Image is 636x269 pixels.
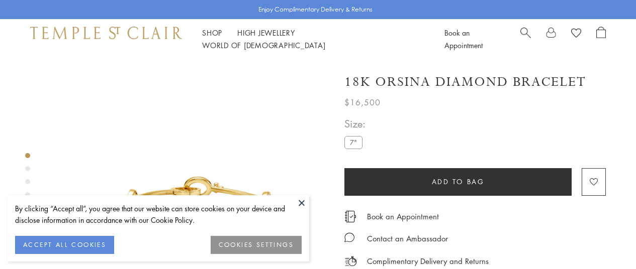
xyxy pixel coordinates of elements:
a: ShopShop [202,28,222,38]
a: World of [DEMOGRAPHIC_DATA]World of [DEMOGRAPHIC_DATA] [202,40,325,50]
p: Enjoy Complimentary Delivery & Returns [258,5,373,15]
span: Add to bag [432,176,485,187]
button: COOKIES SETTINGS [211,236,302,254]
button: ACCEPT ALL COOKIES [15,236,114,254]
span: $16,500 [344,96,381,109]
div: Product gallery navigation [25,151,30,231]
h1: 18K Orsina Diamond Bracelet [344,73,586,91]
label: 7" [344,136,362,149]
div: By clicking “Accept all”, you agree that our website can store cookies on your device and disclos... [15,203,302,226]
img: icon_appointment.svg [344,211,356,222]
img: MessageIcon-01_2.svg [344,232,354,242]
a: View Wishlist [571,27,581,42]
a: Open Shopping Bag [596,27,606,52]
iframe: Gorgias live chat messenger [586,222,626,259]
div: Contact an Ambassador [367,232,448,245]
span: Size: [344,115,367,132]
a: Book an Appointment [367,211,439,222]
a: High JewelleryHigh Jewellery [237,28,295,38]
button: Add to bag [344,168,572,196]
img: Temple St. Clair [30,27,182,39]
img: icon_delivery.svg [344,255,357,267]
a: Search [520,27,531,52]
p: Complimentary Delivery and Returns [367,255,489,267]
nav: Main navigation [202,27,422,52]
a: Book an Appointment [444,28,483,50]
